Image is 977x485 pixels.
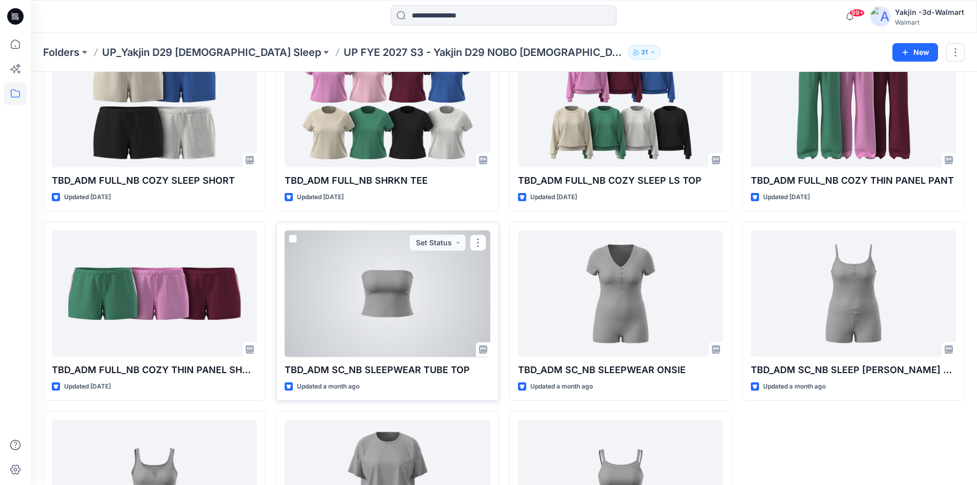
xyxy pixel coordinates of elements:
[102,45,321,60] a: UP_Yakjin D29 [DEMOGRAPHIC_DATA] Sleep
[641,47,648,58] p: 31
[52,173,257,188] p: TBD_ADM FULL_NB COZY SLEEP SHORT
[751,173,956,188] p: TBD_ADM FULL_NB COZY THIN PANEL PANT
[297,192,344,203] p: Updated [DATE]
[285,41,490,167] a: TBD_ADM FULL_NB SHRKN TEE
[892,43,938,62] button: New
[52,41,257,167] a: TBD_ADM FULL_NB COZY SLEEP SHORT
[530,192,577,203] p: Updated [DATE]
[285,363,490,377] p: TBD_ADM SC_NB SLEEPWEAR TUBE TOP
[518,173,723,188] p: TBD_ADM FULL_NB COZY SLEEP LS TOP
[43,45,79,60] a: Folders
[52,230,257,357] a: TBD_ADM FULL_NB COZY THIN PANEL SHORT
[751,363,956,377] p: TBD_ADM SC_NB SLEEP [PERSON_NAME] SET
[285,230,490,357] a: TBD_ADM SC_NB SLEEPWEAR TUBE TOP
[518,230,723,357] a: TBD_ADM SC_NB SLEEPWEAR ONSIE
[530,381,593,392] p: Updated a month ago
[751,230,956,357] a: TBD_ADM SC_NB SLEEP CAMI BOXER SET
[895,18,964,26] div: Walmart
[64,192,111,203] p: Updated [DATE]
[763,381,826,392] p: Updated a month ago
[64,381,111,392] p: Updated [DATE]
[895,6,964,18] div: Yakjin -3d-Walmart
[518,41,723,167] a: TBD_ADM FULL_NB COZY SLEEP LS TOP
[285,173,490,188] p: TBD_ADM FULL_NB SHRKN TEE
[344,45,624,60] p: UP FYE 2027 S3 - Yakjin D29 NOBO [DEMOGRAPHIC_DATA] Sleepwear
[870,6,891,27] img: avatar
[297,381,360,392] p: Updated a month ago
[52,363,257,377] p: TBD_ADM FULL_NB COZY THIN PANEL SHORT
[518,363,723,377] p: TBD_ADM SC_NB SLEEPWEAR ONSIE
[763,192,810,203] p: Updated [DATE]
[751,41,956,167] a: TBD_ADM FULL_NB COZY THIN PANEL PANT
[628,45,661,60] button: 31
[849,9,865,17] span: 99+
